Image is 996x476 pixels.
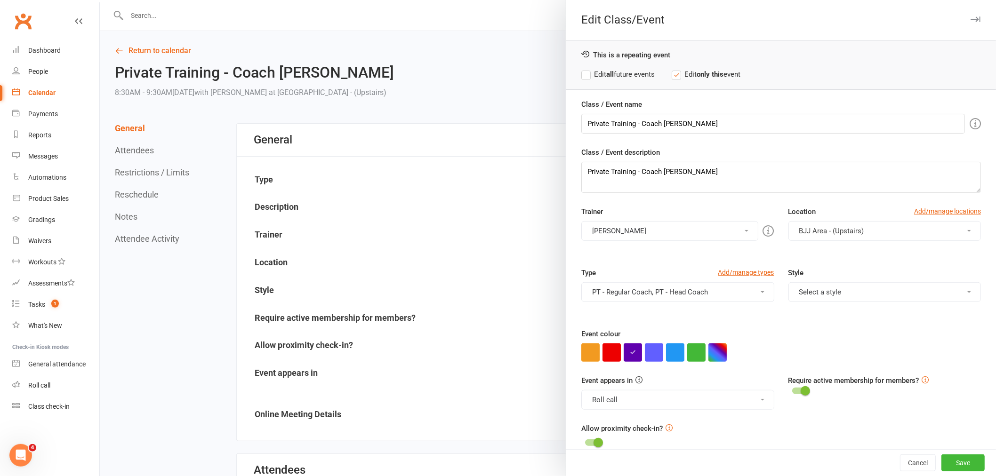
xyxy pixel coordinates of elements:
a: Automations [12,167,99,188]
button: [PERSON_NAME] [581,221,758,241]
a: Add/manage locations [914,206,981,216]
label: Type [581,267,596,278]
label: Edit event [672,69,740,80]
button: PT - Regular Coach, PT - Head Coach [581,282,774,302]
a: Add/manage types [718,267,774,278]
label: Edit future events [581,69,655,80]
a: What's New [12,315,99,336]
div: Product Sales [28,195,69,202]
div: This is a repeating event [581,50,981,59]
strong: all [606,70,614,79]
div: Dashboard [28,47,61,54]
label: Style [788,267,804,278]
a: Gradings [12,209,99,230]
iframe: Intercom live chat [9,444,32,467]
label: Event appears in [581,375,633,386]
div: Payments [28,110,58,118]
div: Workouts [28,258,56,266]
div: General attendance [28,360,86,368]
button: Select a style [788,282,981,302]
a: Tasks 1 [12,294,99,315]
div: Waivers [28,237,51,245]
div: Edit Class/Event [566,13,996,26]
a: Waivers [12,230,99,252]
a: Payments [12,103,99,125]
div: Calendar [28,89,56,96]
a: Messages [12,146,99,167]
label: Class / Event description [581,147,660,158]
a: Reports [12,125,99,146]
div: Class check-in [28,403,70,410]
div: Gradings [28,216,55,223]
button: BJJ Area - (Upstairs) [788,221,981,241]
div: Reports [28,131,51,139]
a: Calendar [12,82,99,103]
button: Save [941,454,985,471]
div: Automations [28,174,66,181]
div: People [28,68,48,75]
div: Messages [28,152,58,160]
div: What's New [28,322,62,329]
div: Assessments [28,279,75,287]
a: Class kiosk mode [12,396,99,417]
button: Cancel [900,454,936,471]
label: Trainer [581,206,603,217]
a: Dashboard [12,40,99,61]
a: Clubworx [11,9,35,33]
span: 1 [51,300,59,308]
div: Roll call [28,381,50,389]
label: Require active membership for members? [788,376,919,385]
label: Event colour [581,328,620,340]
a: People [12,61,99,82]
span: BJJ Area - (Upstairs) [799,227,864,235]
label: Allow proximity check-in? [581,423,663,434]
a: General attendance kiosk mode [12,354,99,375]
a: Product Sales [12,188,99,209]
a: Assessments [12,273,99,294]
strong: only this [697,70,723,79]
input: Enter event name [581,114,965,134]
label: Location [788,206,816,217]
a: Workouts [12,252,99,273]
label: Class / Event name [581,99,642,110]
button: Roll call [581,390,774,410]
a: Roll call [12,375,99,396]
span: 4 [29,444,36,452]
div: Tasks [28,301,45,308]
